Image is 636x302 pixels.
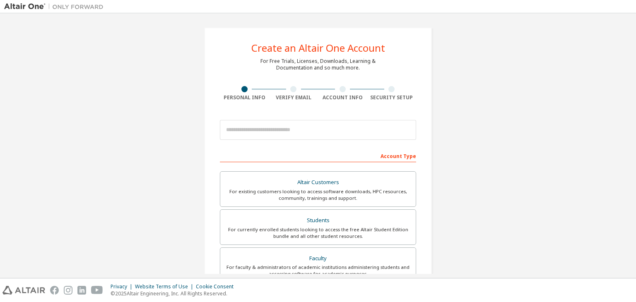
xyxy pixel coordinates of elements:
div: Altair Customers [225,177,411,188]
div: Create an Altair One Account [251,43,385,53]
div: Faculty [225,253,411,264]
div: Cookie Consent [196,283,238,290]
div: Security Setup [367,94,417,101]
div: For existing customers looking to access software downloads, HPC resources, community, trainings ... [225,188,411,201]
div: Account Type [220,149,416,162]
div: For Free Trials, Licenses, Downloads, Learning & Documentation and so much more. [260,58,376,71]
div: Students [225,215,411,226]
img: linkedin.svg [77,286,86,295]
img: instagram.svg [64,286,72,295]
div: Website Terms of Use [135,283,196,290]
div: Verify Email [269,94,318,101]
div: For currently enrolled students looking to access the free Altair Student Edition bundle and all ... [225,226,411,240]
p: © 2025 Altair Engineering, Inc. All Rights Reserved. [111,290,238,297]
img: Altair One [4,2,108,11]
img: facebook.svg [50,286,59,295]
img: altair_logo.svg [2,286,45,295]
div: For faculty & administrators of academic institutions administering students and accessing softwa... [225,264,411,277]
div: Personal Info [220,94,269,101]
img: youtube.svg [91,286,103,295]
div: Privacy [111,283,135,290]
div: Account Info [318,94,367,101]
